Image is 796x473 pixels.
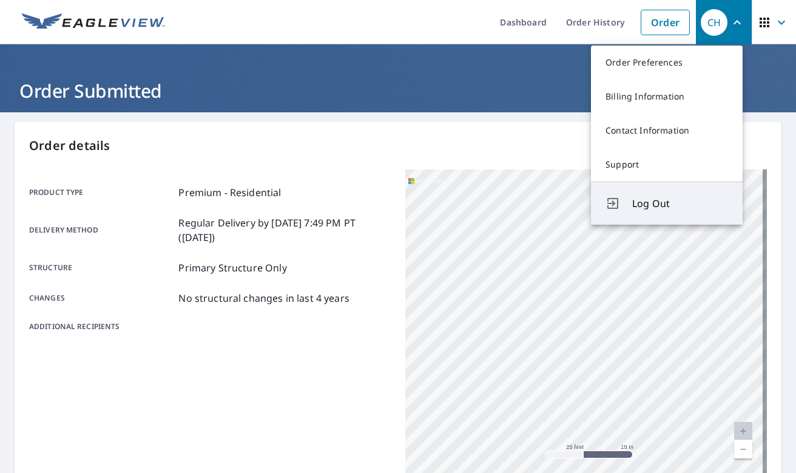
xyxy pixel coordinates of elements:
a: Current Level 20, Zoom Out [734,440,752,458]
img: EV Logo [22,13,165,32]
h1: Order Submitted [15,78,781,103]
p: Product type [29,185,174,200]
p: Order details [29,137,767,155]
p: Primary Structure Only [178,260,286,275]
a: Contact Information [591,114,743,148]
a: Order [641,10,690,35]
p: Delivery method [29,216,174,245]
a: Current Level 20, Zoom In Disabled [734,422,752,440]
p: Premium - Residential [178,185,281,200]
button: Log Out [591,182,743,225]
p: No structural changes in last 4 years [178,291,349,305]
a: Billing Information [591,80,743,114]
p: Structure [29,260,174,275]
div: CH [701,9,727,36]
p: Changes [29,291,174,305]
a: Order Preferences [591,46,743,80]
a: Support [591,148,743,182]
p: Additional recipients [29,321,174,332]
span: Log Out [632,196,728,211]
p: Regular Delivery by [DATE] 7:49 PM PT ([DATE]) [178,216,391,245]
